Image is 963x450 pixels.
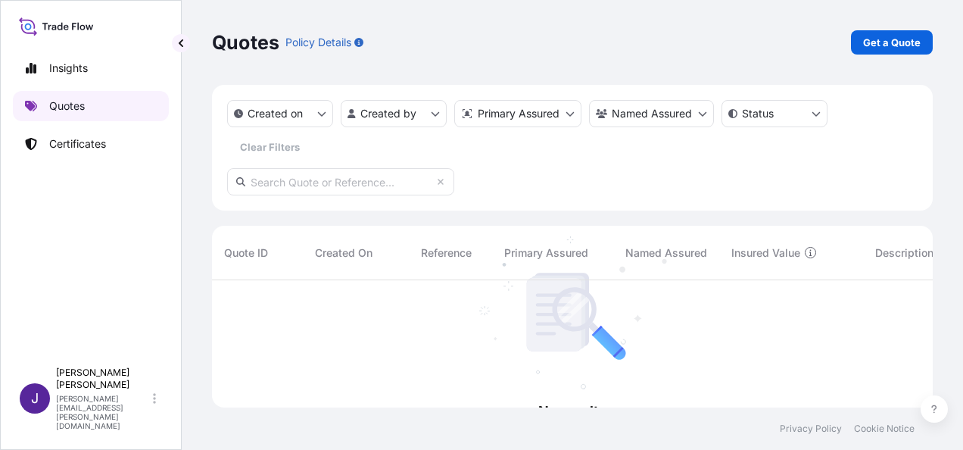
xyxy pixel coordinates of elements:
[212,30,279,55] p: Quotes
[863,35,921,50] p: Get a Quote
[56,367,150,391] p: [PERSON_NAME] [PERSON_NAME]
[240,139,300,155] p: Clear Filters
[227,168,454,195] input: Search Quote or Reference...
[421,245,472,261] span: Reference
[851,30,933,55] a: Get a Quote
[731,245,800,261] span: Insured Value
[224,245,268,261] span: Quote ID
[13,53,169,83] a: Insights
[504,245,588,261] span: Primary Assured
[13,129,169,159] a: Certificates
[227,100,333,127] button: createdOn Filter options
[780,423,842,435] a: Privacy Policy
[49,136,106,152] p: Certificates
[454,100,581,127] button: distributor Filter options
[49,61,88,76] p: Insights
[721,100,827,127] button: certificateStatus Filter options
[341,100,447,127] button: createdBy Filter options
[589,100,714,127] button: cargoOwner Filter options
[248,106,303,121] p: Created on
[854,423,915,435] a: Cookie Notice
[612,106,692,121] p: Named Assured
[49,98,85,114] p: Quotes
[227,135,312,159] button: Clear Filters
[13,91,169,121] a: Quotes
[285,35,351,50] p: Policy Details
[625,245,707,261] span: Named Assured
[478,106,559,121] p: Primary Assured
[315,245,372,261] span: Created On
[56,394,150,430] p: [PERSON_NAME][EMAIL_ADDRESS][PERSON_NAME][DOMAIN_NAME]
[360,106,416,121] p: Created by
[31,391,39,406] span: J
[742,106,774,121] p: Status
